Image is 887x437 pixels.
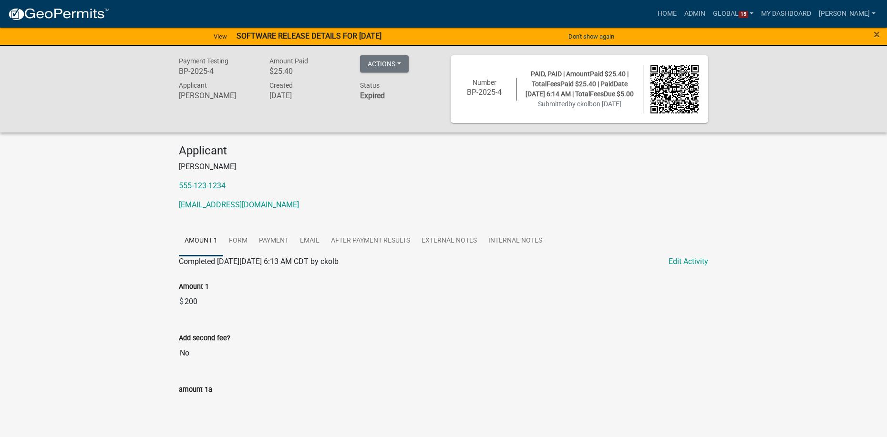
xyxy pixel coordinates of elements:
[179,200,299,209] a: [EMAIL_ADDRESS][DOMAIN_NAME]
[874,28,880,41] span: ×
[709,5,758,23] a: Global15
[294,226,325,256] a: Email
[179,67,255,76] h6: BP-2025-4
[874,29,880,40] button: Close
[325,226,416,256] a: After Payment Results
[473,79,496,86] span: Number
[179,386,212,393] label: amount 1a
[210,29,231,44] a: View
[568,100,593,108] span: by ckolb
[179,161,708,173] p: [PERSON_NAME]
[179,335,230,342] label: Add second fee?
[179,181,226,190] a: 555-123-1234
[654,5,681,23] a: Home
[483,226,548,256] a: Internal Notes
[565,29,618,44] button: Don't show again
[360,91,385,100] strong: Expired
[179,57,228,65] span: Payment Testing
[237,31,382,41] strong: SOFTWARE RELEASE DETAILS FOR [DATE]
[757,5,815,23] a: My Dashboard
[269,81,293,89] span: Created
[269,67,346,76] h6: $25.40
[650,65,699,113] img: QR code
[360,81,380,89] span: Status
[179,81,207,89] span: Applicant
[538,100,621,108] span: Submitted on [DATE]
[179,284,209,290] label: Amount 1
[416,226,483,256] a: External Notes
[360,55,409,72] button: Actions
[739,11,748,19] span: 15
[269,57,308,65] span: Amount Paid
[269,91,346,100] h6: [DATE]
[681,5,709,23] a: Admin
[526,70,634,98] span: PAID, PAID | AmountPaid $25.40 | TotalFeesPaid $25.40 | PaidDate [DATE] 6:14 AM | TotalFeesDue $5.00
[179,226,223,256] a: Amount 1
[460,88,509,97] h6: BP-2025-4
[223,226,253,256] a: Form
[179,144,708,158] h4: Applicant
[669,256,708,267] a: Edit Activity
[179,292,184,311] span: $
[179,91,255,100] h6: [PERSON_NAME]
[179,257,339,266] span: Completed [DATE][DATE] 6:13 AM CDT by ckolb
[815,5,879,23] a: [PERSON_NAME]
[253,226,294,256] a: Payment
